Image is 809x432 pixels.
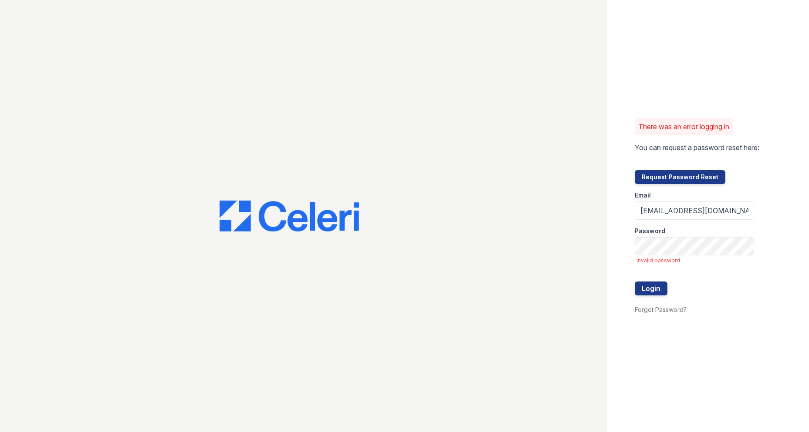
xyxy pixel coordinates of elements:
[636,257,754,264] span: invalid password
[635,170,725,184] button: Request Password Reset
[638,121,729,132] p: There was an error logging in
[635,306,687,313] a: Forgot Password?
[635,227,665,235] label: Password
[635,191,651,200] label: Email
[635,281,667,295] button: Login
[220,201,359,232] img: CE_Logo_Blue-a8612792a0a2168367f1c8372b55b34899dd931a85d93a1a3d3e32e68fde9ad4.png
[635,142,759,153] p: You can request a password reset here:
